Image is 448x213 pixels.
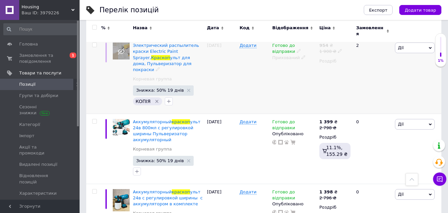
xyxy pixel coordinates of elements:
button: Експорт [364,5,393,15]
div: [DATE] [205,38,238,114]
div: Перелік позицій [99,7,159,14]
span: Позиції [19,81,35,87]
span: Дата [207,25,219,31]
span: Аккумуляторный [133,189,172,194]
div: 1% [435,58,446,63]
b: 1 399 [319,119,333,124]
b: 954 [319,43,328,48]
span: Дії [398,122,404,127]
div: Опубліковано [272,131,316,137]
div: [DATE] [205,114,238,184]
img: Аккумуляторный краскопульт 24в с регулировкой ширины с аккумулятором в комплекте [113,189,130,212]
div: ₴ [319,189,338,195]
div: Роздріб [319,58,351,64]
button: Додати товар [399,5,441,15]
div: Прихований [272,55,316,61]
div: 1 908 ₴ [319,49,342,54]
span: Замовлення [356,25,385,37]
div: 0 [352,114,393,184]
div: Ваш ID: 3979226 [22,10,80,16]
svg: Видалити мітку [154,99,160,104]
span: Категорії [19,122,40,128]
div: Роздріб [319,204,351,210]
div: 2 798 ₴ [319,125,338,131]
span: КОПІЯ [136,99,151,104]
a: Электрический распылитель краски Electric Paint Sprayer,Краскопульт для дома, Пульверизатор для п... [133,43,199,72]
span: Замовлення та повідомлення [19,53,61,64]
span: Видалені позиції [19,161,57,167]
div: 2 796 ₴ [319,195,338,201]
span: ульт 24в с регулировкой ширины с аккумулятором в комплекте [133,189,203,206]
span: Электрический распылитель краски Electric Paint Sprayer, [133,43,199,60]
span: Аккумуляторный [133,119,172,124]
span: Знижка: 50% 19 днів [136,88,184,92]
b: 1 398 [319,189,333,194]
span: Дії [398,192,404,197]
span: ульт для дома, Пульверизатор для покраски [133,55,192,72]
span: Додати [239,119,256,125]
img: Аккумуляторный краскопульт 24в 800мл с регулировкой ширины Пульверизатор аккумуляторный [113,119,130,136]
img: Электрический распылитель краски Electric Paint Sprayer, Краскопульт для дома, Пульверизатор для ... [113,43,130,59]
div: ₴ [319,43,342,49]
span: Головна [19,41,38,47]
span: Краскоп [151,55,170,60]
div: 2 [352,38,393,114]
div: Опубліковано [272,201,316,207]
div: ₴ [319,119,338,125]
span: Готово до відправки [272,119,295,132]
span: Додати товар [405,8,436,13]
a: Аккумуляторныйкраскопульт 24в 800мл с регулировкой ширины Пульверизатор аккумуляторный [133,119,201,143]
span: Відображення [272,25,308,31]
span: Акції та промокоди [19,144,61,156]
span: Дії [398,45,404,50]
a: Корневая группа [133,146,172,152]
a: Аккумуляторныйкраскопульт 24в с регулировкой ширины с аккумулятором в комплекте [133,189,203,206]
span: Відновлення позицій [19,173,61,185]
span: Сезонні знижки [19,104,61,116]
span: Додати [239,189,256,195]
span: Назва [133,25,148,31]
span: 11.1%, 155.29 ₴ [326,145,348,157]
span: 1 [70,53,76,58]
span: краскоп [172,189,190,194]
input: Пошук [3,23,78,35]
span: Товари та послуги [19,70,61,76]
span: Знижка: 50% 19 днів [136,159,184,163]
span: Готово до відправки [272,43,295,56]
span: Імпорт [19,133,34,139]
span: Готово до відправки [272,189,295,202]
span: Характеристики [19,190,57,196]
a: Корневая группа [133,76,172,82]
span: краскоп [172,119,190,124]
div: Роздріб [319,134,351,140]
span: Експорт [369,8,388,13]
span: Додати [239,43,256,48]
span: Housing [22,4,71,10]
span: % [101,25,105,31]
span: Код [239,25,249,31]
span: Групи та добірки [19,93,58,99]
span: Ціна [319,25,331,31]
button: Чат з покупцем [433,172,446,186]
